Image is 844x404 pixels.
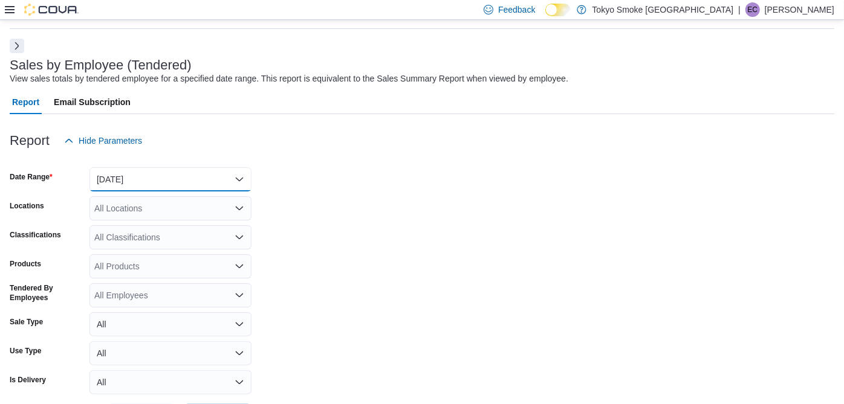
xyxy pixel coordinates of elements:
[10,375,46,385] label: Is Delivery
[89,341,252,365] button: All
[10,283,85,303] label: Tendered By Employees
[10,133,50,148] h3: Report
[235,290,244,300] button: Open list of options
[235,232,244,242] button: Open list of options
[24,4,79,16] img: Cova
[54,90,131,114] span: Email Subscription
[545,4,571,16] input: Dark Mode
[498,4,535,16] span: Feedback
[10,72,568,85] div: View sales totals by tendered employee for a specified date range. This report is equivalent to t...
[592,2,734,17] p: Tokyo Smoke [GEOGRAPHIC_DATA]
[10,230,61,240] label: Classifications
[89,167,252,191] button: [DATE]
[79,135,142,147] span: Hide Parameters
[12,90,39,114] span: Report
[738,2,741,17] p: |
[59,129,147,153] button: Hide Parameters
[745,2,760,17] div: Emilie Cation
[748,2,758,17] span: EC
[89,370,252,394] button: All
[10,58,192,72] h3: Sales by Employee (Tendered)
[10,317,43,327] label: Sale Type
[10,259,41,269] label: Products
[235,204,244,213] button: Open list of options
[10,39,24,53] button: Next
[10,201,44,211] label: Locations
[10,346,41,356] label: Use Type
[10,172,53,182] label: Date Range
[765,2,834,17] p: [PERSON_NAME]
[89,312,252,336] button: All
[235,261,244,271] button: Open list of options
[545,16,546,17] span: Dark Mode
